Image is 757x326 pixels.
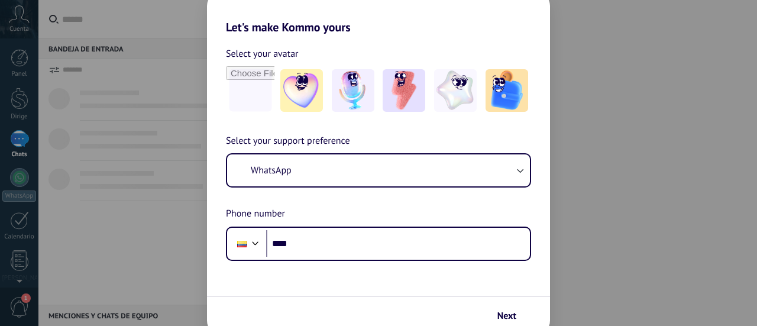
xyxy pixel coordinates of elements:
span: Next [497,312,516,320]
img: -2.jpeg [332,69,374,112]
span: WhatsApp [251,164,292,176]
span: Phone number [226,206,285,222]
img: -3.jpeg [383,69,425,112]
button: WhatsApp [227,154,530,186]
img: -1.jpeg [280,69,323,112]
img: -4.jpeg [434,69,477,112]
button: Next [492,306,532,326]
img: -5.jpeg [486,69,528,112]
span: Select your support preference [226,134,350,149]
span: Select your avatar [226,46,299,62]
div: Ecuador: + 593 [231,231,253,256]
